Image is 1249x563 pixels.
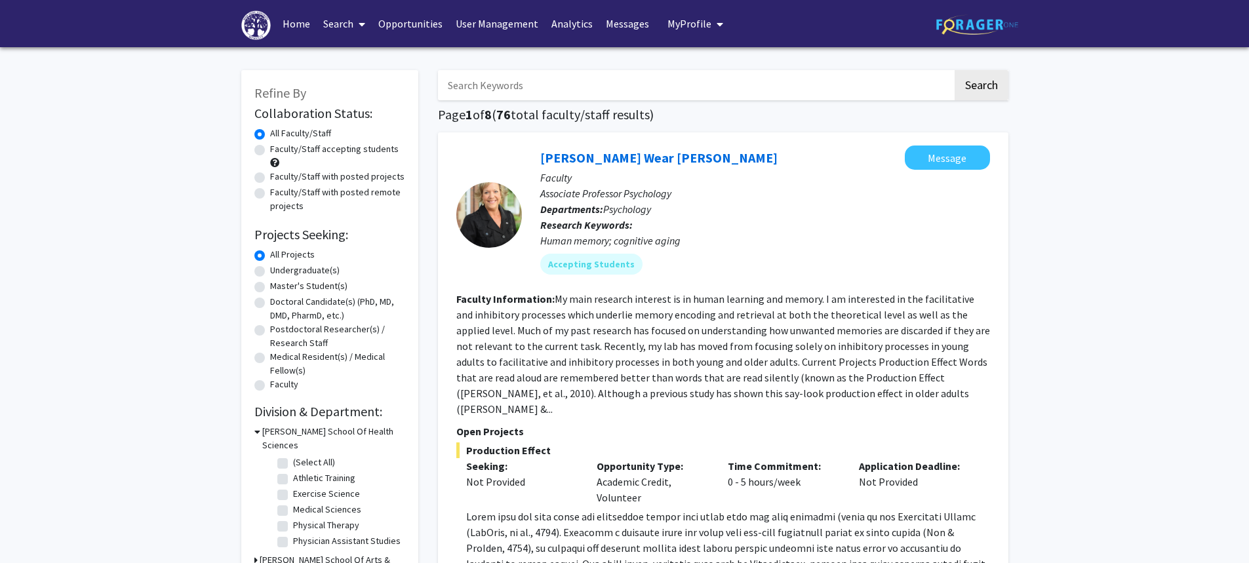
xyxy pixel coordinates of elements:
[293,487,360,501] label: Exercise Science
[603,203,651,216] span: Psychology
[449,1,545,47] a: User Management
[859,458,970,474] p: Application Deadline:
[317,1,372,47] a: Search
[293,456,335,469] label: (Select All)
[254,404,405,419] h2: Division & Department:
[599,1,656,47] a: Messages
[936,14,1018,35] img: ForagerOne Logo
[540,254,643,275] mat-chip: Accepting Students
[540,233,990,248] div: Human memory; cognitive aging
[270,170,405,184] label: Faculty/Staff with posted projects
[293,518,359,532] label: Physical Therapy
[372,1,449,47] a: Opportunities
[597,458,708,474] p: Opportunity Type:
[540,185,990,201] p: Associate Professor Psychology
[293,534,401,548] label: Physician Assistant Studies
[254,106,405,121] h2: Collaboration Status:
[293,471,355,485] label: Athletic Training
[254,85,306,101] span: Refine By
[254,227,405,243] h2: Projects Seeking:
[293,503,361,516] label: Medical Sciences
[849,458,980,505] div: Not Provided
[276,1,317,47] a: Home
[270,142,399,156] label: Faculty/Staff accepting students
[456,442,990,458] span: Production Effect
[270,295,405,322] label: Doctoral Candidate(s) (PhD, MD, DMD, PharmD, etc.)
[270,248,315,262] label: All Projects
[955,70,1008,100] button: Search
[485,106,492,123] span: 8
[545,1,599,47] a: Analytics
[667,17,711,30] span: My Profile
[438,107,1008,123] h1: Page of ( total faculty/staff results)
[540,203,603,216] b: Departments:
[587,458,718,505] div: Academic Credit, Volunteer
[540,170,990,185] p: Faculty
[10,504,56,553] iframe: Chat
[270,126,331,140] label: All Faculty/Staff
[270,378,298,391] label: Faculty
[728,458,839,474] p: Time Commitment:
[456,292,555,305] b: Faculty Information:
[540,218,633,231] b: Research Keywords:
[905,146,990,170] button: Message Kimberly Wear Jones
[270,279,347,293] label: Master's Student(s)
[270,263,340,277] label: Undergraduate(s)
[270,322,405,350] label: Postdoctoral Researcher(s) / Research Staff
[456,292,990,416] fg-read-more: My main research interest is in human learning and memory. I am interested in the facilitative an...
[270,350,405,378] label: Medical Resident(s) / Medical Fellow(s)
[718,458,849,505] div: 0 - 5 hours/week
[466,474,578,490] div: Not Provided
[466,458,578,474] p: Seeking:
[241,10,271,40] img: High Point University Logo
[496,106,511,123] span: 76
[438,70,953,100] input: Search Keywords
[540,149,778,166] a: [PERSON_NAME] Wear [PERSON_NAME]
[456,423,990,439] p: Open Projects
[466,106,473,123] span: 1
[262,425,405,452] h3: [PERSON_NAME] School Of Health Sciences
[270,185,405,213] label: Faculty/Staff with posted remote projects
